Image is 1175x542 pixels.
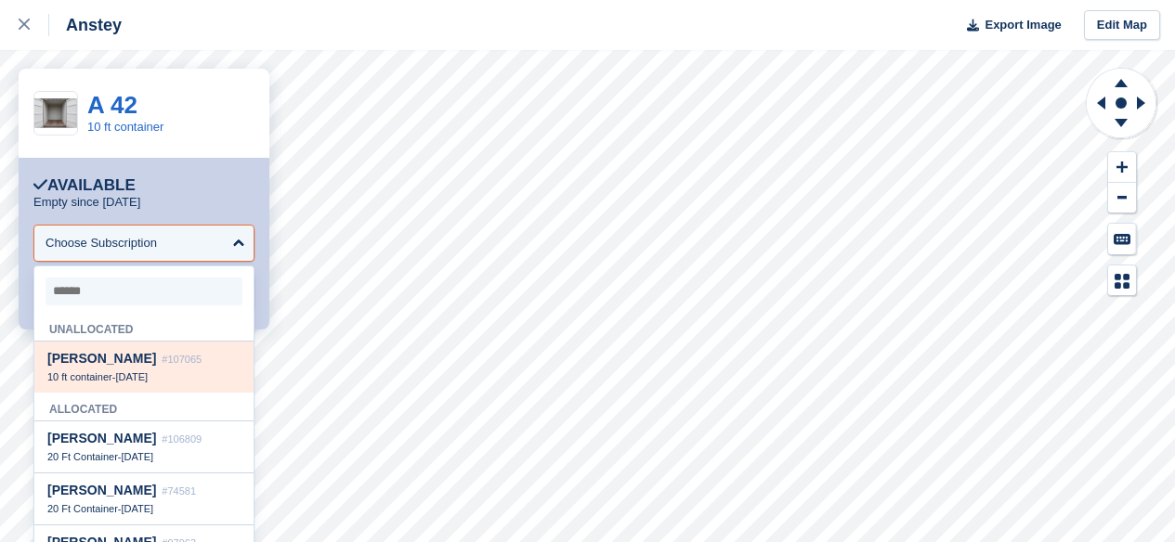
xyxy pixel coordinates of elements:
[162,354,202,365] span: #107065
[956,10,1062,41] button: Export Image
[46,234,157,252] div: Choose Subscription
[162,433,202,445] span: #106809
[47,371,112,382] span: 10 ft container
[87,120,163,134] a: 10 ft container
[115,371,148,382] span: [DATE]
[87,91,137,119] a: A 42
[1108,265,1136,296] button: Map Legend
[47,450,241,463] div: -
[33,176,136,195] div: Available
[47,351,156,366] span: [PERSON_NAME]
[34,393,254,421] div: Allocated
[49,14,122,36] div: Anstey
[1108,224,1136,254] button: Keyboard Shortcuts
[47,503,118,514] span: 20 Ft Container
[1084,10,1160,41] a: Edit Map
[33,195,140,210] p: Empty since [DATE]
[47,370,241,383] div: -
[1108,183,1136,213] button: Zoom Out
[34,313,254,342] div: Unallocated
[162,485,196,497] span: #74581
[47,483,156,497] span: [PERSON_NAME]
[47,431,156,445] span: [PERSON_NAME]
[122,451,154,462] span: [DATE]
[985,16,1061,34] span: Export Image
[1108,152,1136,183] button: Zoom In
[122,503,154,514] span: [DATE]
[47,502,241,515] div: -
[47,451,118,462] span: 20 Ft Container
[34,98,77,127] img: Screenshot%202025-01-17%20at%2016.12.08.png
